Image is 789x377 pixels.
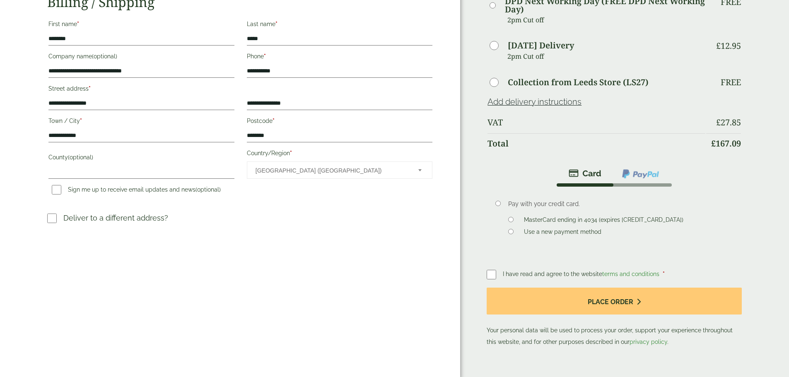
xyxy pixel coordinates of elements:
bdi: 167.09 [711,138,741,149]
p: Deliver to a different address? [63,212,168,223]
label: Postcode [247,115,432,129]
label: Use a new payment method [521,228,605,238]
abbr: required [290,150,292,156]
th: Total [487,133,705,154]
input: Sign me up to receive email updates and news(optional) [52,185,61,195]
span: £ [716,117,721,128]
th: VAT [487,113,705,132]
abbr: required [275,21,277,27]
abbr: required [89,85,91,92]
p: 2pm Cut off [507,14,705,26]
p: Pay with your credit card. [508,199,729,209]
abbr: required [273,118,275,124]
label: Last name [247,18,432,32]
label: [DATE] Delivery [508,41,574,50]
a: privacy policy [630,339,667,345]
img: ppcp-gateway.png [621,168,660,179]
span: (optional) [68,154,93,161]
span: £ [716,40,721,51]
abbr: required [80,118,82,124]
label: Town / City [48,115,234,129]
a: terms and conditions [602,271,659,277]
label: Collection from Leeds Store (LS27) [508,78,649,86]
span: (optional) [195,186,221,193]
label: Company name [48,50,234,65]
button: Place order [487,288,741,315]
abbr: required [663,271,665,277]
span: Country/Region [247,161,432,179]
a: Add delivery instructions [487,97,581,107]
span: (optional) [92,53,117,60]
label: Sign me up to receive email updates and news [48,186,224,195]
abbr: required [264,53,266,60]
span: £ [711,138,716,149]
label: Country/Region [247,147,432,161]
abbr: required [77,21,79,27]
label: First name [48,18,234,32]
span: I have read and agree to the website [503,271,661,277]
label: County [48,151,234,166]
p: Free [721,77,741,87]
label: MasterCard ending in 4034 (expires [CREDIT_CARD_DATA]) [521,216,687,226]
p: 2pm Cut off [507,50,705,62]
img: stripe.png [569,168,601,178]
label: Phone [247,50,432,65]
bdi: 27.85 [716,117,741,128]
span: United Kingdom (UK) [256,162,407,179]
p: Your personal data will be used to process your order, support your experience throughout this we... [487,288,741,348]
label: Street address [48,83,234,97]
bdi: 12.95 [716,40,741,51]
